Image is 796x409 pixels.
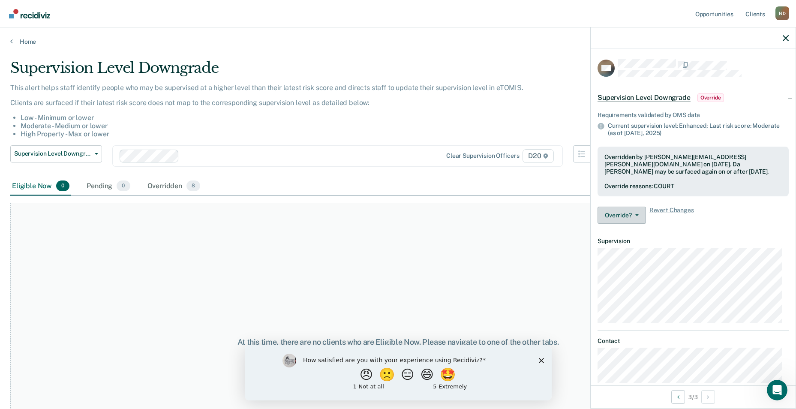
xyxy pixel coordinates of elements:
p: Clients are surfaced if their latest risk score does not map to the corresponding supervision lev... [10,99,607,107]
img: Recidiviz [9,9,50,18]
button: Next Opportunity [701,390,715,404]
div: N D [775,6,789,20]
span: 8 [186,180,200,192]
span: Override [697,93,724,102]
button: Previous Opportunity [671,390,685,404]
dt: Contact [598,337,789,345]
li: Moderate - Medium or lower [21,122,607,130]
span: 2025) [646,129,661,136]
li: High Property - Max or lower [21,130,607,138]
span: D20 [523,149,553,163]
a: Home [10,38,786,45]
span: Revert Changes [649,207,694,224]
iframe: Survey by Kim from Recidiviz [245,345,552,400]
iframe: Intercom live chat [767,380,787,400]
div: Pending [85,177,132,196]
span: 0 [56,180,69,192]
div: Clear supervision officers [446,152,519,159]
button: Override? [598,207,646,224]
p: This alert helps staff identify people who may be supervised at a higher level than their latest ... [10,84,607,92]
span: 0 [117,180,130,192]
span: Supervision Level Downgrade [598,93,691,102]
button: Profile dropdown button [775,6,789,20]
span: Supervision Level Downgrade [14,150,91,157]
li: Low - Minimum or lower [21,114,607,122]
div: Overridden [146,177,202,196]
div: Overridden by [PERSON_NAME][EMAIL_ADDRESS][PERSON_NAME][DOMAIN_NAME] on [DATE]. Da [PERSON_NAME] ... [604,153,782,175]
div: Override reasons: COURT [604,183,782,190]
div: Supervision Level DowngradeOverride [591,84,796,111]
div: Current supervision level: Enhanced; Last risk score: Moderate (as of [DATE], [608,122,789,137]
div: Requirements validated by OMS data [598,111,789,119]
div: At this time, there are no clients who are Eligible Now. Please navigate to one of the other tabs. [204,337,592,347]
div: Supervision Level Downgrade [10,59,607,84]
div: 3 / 3 [591,385,796,408]
div: Eligible Now [10,177,71,196]
dt: Supervision [598,238,789,245]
